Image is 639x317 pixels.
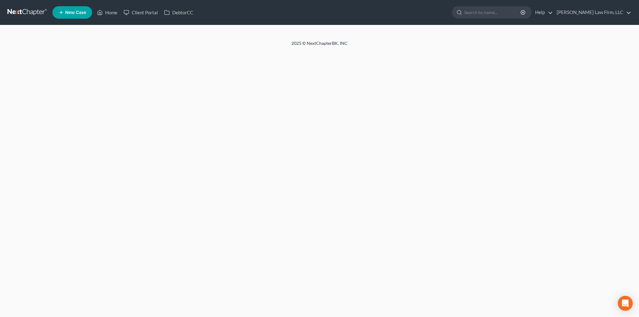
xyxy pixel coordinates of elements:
a: Client Portal [120,7,161,18]
input: Search by name... [464,7,521,18]
span: New Case [65,10,86,15]
div: 2025 © NextChapterBK, INC [142,40,497,51]
a: DebtorCC [161,7,196,18]
a: Home [94,7,120,18]
div: Open Intercom Messenger [618,296,633,311]
a: Help [532,7,553,18]
a: [PERSON_NAME] Law Firm, LLC [554,7,631,18]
